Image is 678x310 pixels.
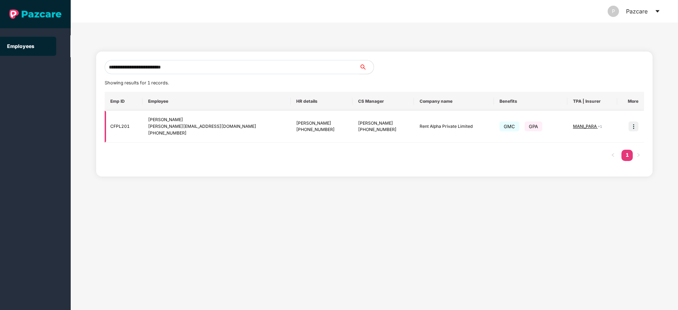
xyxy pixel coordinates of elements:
[358,126,409,133] div: [PHONE_NUMBER]
[414,111,493,143] td: Rent Alpha Private Limited
[633,150,644,161] li: Next Page
[359,60,374,74] button: search
[148,123,285,130] div: [PERSON_NAME][EMAIL_ADDRESS][DOMAIN_NAME]
[358,120,409,127] div: [PERSON_NAME]
[142,92,291,111] th: Employee
[598,124,602,129] span: + 1
[636,153,641,157] span: right
[611,153,615,157] span: left
[359,64,374,70] span: search
[291,92,352,111] th: HR details
[105,111,143,143] td: CFPL201
[296,120,347,127] div: [PERSON_NAME]
[655,8,660,14] span: caret-down
[7,43,34,49] a: Employees
[612,6,615,17] span: P
[414,92,493,111] th: Company name
[629,121,638,131] img: icon
[148,117,285,123] div: [PERSON_NAME]
[148,130,285,137] div: [PHONE_NUMBER]
[352,92,414,111] th: CS Manager
[617,92,644,111] th: More
[621,150,633,160] a: 1
[494,92,567,111] th: Benefits
[607,150,619,161] button: left
[499,121,519,131] span: GMC
[105,92,143,111] th: Emp ID
[573,124,598,129] span: MANI_PARA
[633,150,644,161] button: right
[525,121,542,131] span: GPA
[567,92,617,111] th: TPA | Insurer
[296,126,347,133] div: [PHONE_NUMBER]
[105,80,169,85] span: Showing results for 1 records.
[607,150,619,161] li: Previous Page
